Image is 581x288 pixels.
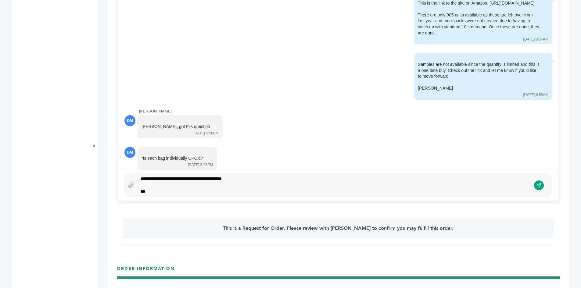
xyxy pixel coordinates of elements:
div: [PERSON_NAME], got this question [142,124,210,130]
div: DM [124,115,135,126]
div: [DATE] 5:26PM [193,131,218,136]
p: This is a Request for Order. Please review with [PERSON_NAME] to confirm you may fulfill this order. [140,225,536,232]
div: [DATE] 5:26PM [188,162,213,168]
div: There are only 905 units available as these are left over from last year and more packs were not ... [418,12,540,36]
div: [PERSON_NAME] [418,85,540,91]
div: [DATE] 8:54AM [523,37,548,42]
div: [PERSON_NAME] [139,108,552,114]
div: [DATE] 9:58AM [523,92,548,98]
div: DM [124,147,135,158]
div: This is the link to the sku on Amazon. [URL][DOMAIN_NAME] [418,0,540,36]
div: “Is each bag individually UPC’d?” [142,155,204,162]
div: Samples are not available since the quantity is limited and this is a one time buy. Check out the... [418,62,540,91]
h3: ORDER INFORMATION [117,266,560,276]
